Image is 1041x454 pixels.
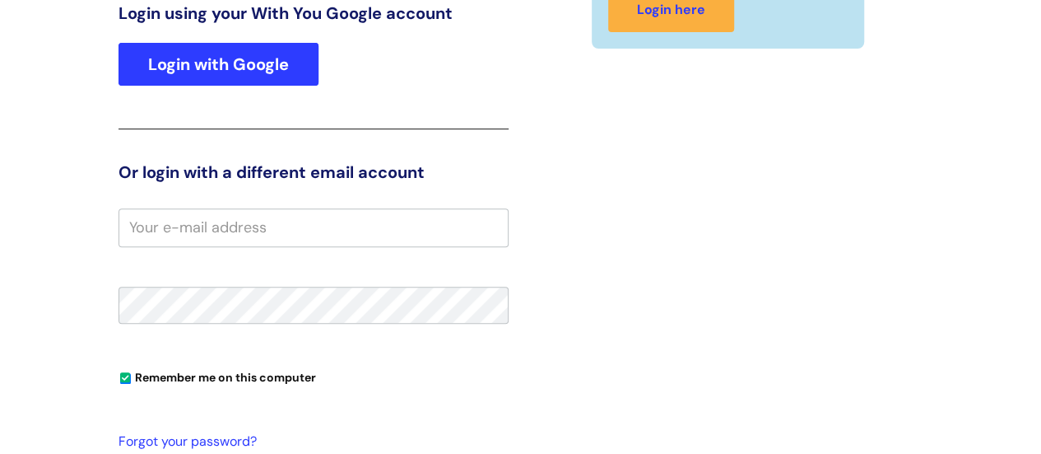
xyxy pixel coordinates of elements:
h3: Or login with a different email account [119,162,509,182]
div: You can uncheck this option if you're logging in from a shared device [119,363,509,390]
a: Forgot your password? [119,430,500,454]
a: Login with Google [119,43,318,86]
label: Remember me on this computer [119,367,316,385]
input: Your e-mail address [119,208,509,246]
h3: Login using your With You Google account [119,3,509,23]
input: Remember me on this computer [120,373,131,384]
